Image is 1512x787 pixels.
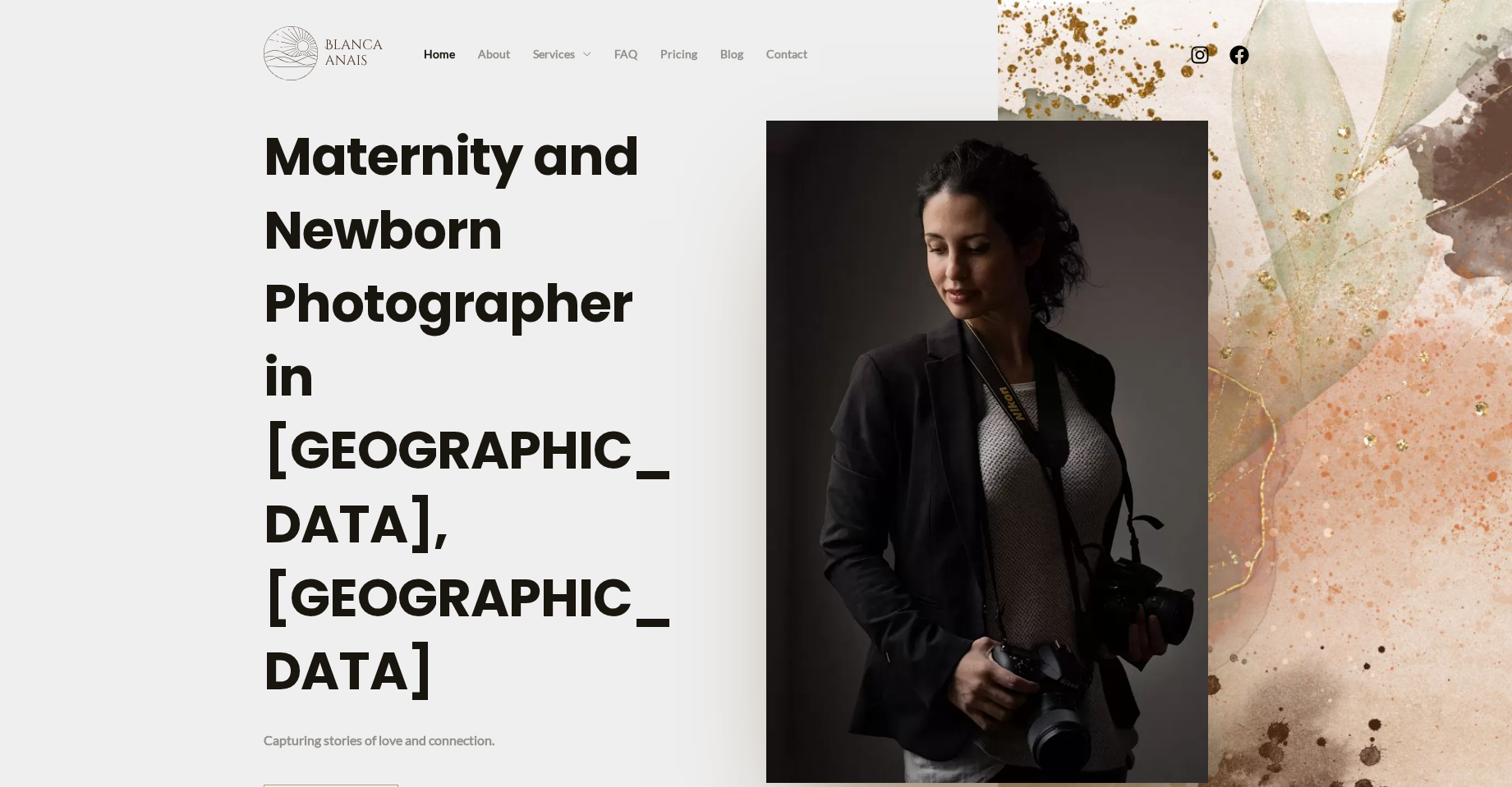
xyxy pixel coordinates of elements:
[1190,45,1210,65] a: Instagram
[766,121,1208,783] img: portrait of photographer Blanca Anais holding her two cameras
[264,120,687,708] h1: Maternity and Newborn Photographer in [GEOGRAPHIC_DATA], [GEOGRAPHIC_DATA]
[603,42,649,66] a: FAQ
[264,728,494,753] p: Capturing stories of love and connection.
[709,42,755,66] a: Blog
[755,42,819,66] a: Contact
[264,26,383,80] img: Blanca Anais Photography
[412,42,466,66] a: Home
[649,42,709,66] a: Pricing
[466,42,522,66] a: About
[522,42,603,66] a: Services
[1229,45,1249,65] a: Facebook
[412,41,819,66] nav: Site Navigation: Primary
